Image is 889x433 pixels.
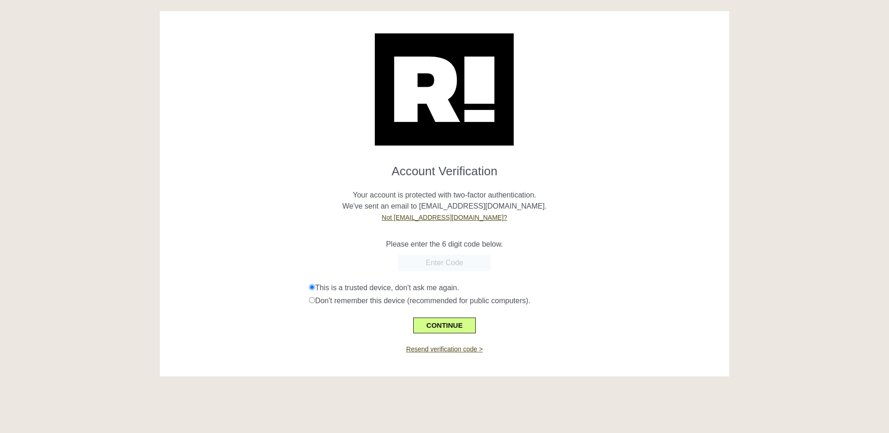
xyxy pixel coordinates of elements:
[167,239,722,250] p: Please enter the 6 digit code below.
[406,345,483,353] a: Resend verification code >
[309,282,722,293] div: This is a trusted device, don't ask me again.
[309,295,722,306] div: Don't remember this device (recommended for public computers).
[413,318,475,333] button: CONTINUE
[167,157,722,178] h1: Account Verification
[398,255,491,271] input: Enter Code
[375,33,514,146] img: Retention.com
[167,178,722,223] p: Your account is protected with two-factor authentication. We've sent an email to [EMAIL_ADDRESS][...
[382,214,507,221] a: Not [EMAIL_ADDRESS][DOMAIN_NAME]?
